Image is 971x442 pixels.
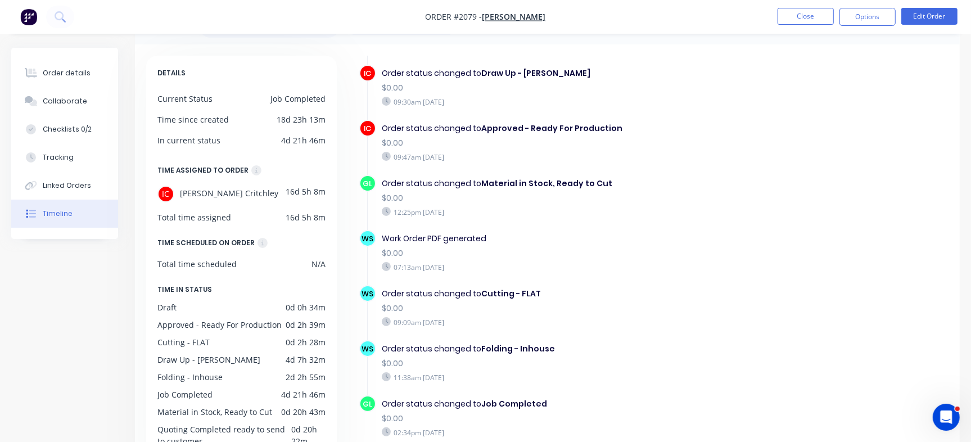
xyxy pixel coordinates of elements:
[157,301,177,313] div: Draft
[286,319,326,331] div: 0d 2h 39m
[157,283,212,296] span: TIME IN STATUS
[157,164,249,177] div: TIME ASSIGNED TO ORDER
[382,317,746,327] div: 09:09am [DATE]
[362,288,373,299] span: WS
[20,8,37,25] img: Factory
[311,258,326,270] div: N/A
[382,137,746,149] div: $0.00
[382,97,746,107] div: 09:30am [DATE]
[482,12,546,22] a: [PERSON_NAME]
[157,67,186,79] span: DETAILS
[286,211,326,223] div: 16d 5h 8m
[281,134,326,146] div: 4d 21h 46m
[157,354,260,366] div: Draw Up - [PERSON_NAME]
[157,211,231,223] div: Total time assigned
[382,192,746,204] div: $0.00
[11,59,118,87] button: Order details
[157,371,223,383] div: Folding - Inhouse
[382,427,746,438] div: 02:34pm [DATE]
[933,404,960,431] iframe: Intercom live chat
[382,398,746,410] div: Order status changed to
[778,8,834,25] button: Close
[43,209,73,219] div: Timeline
[157,389,213,400] div: Job Completed
[157,258,237,270] div: Total time scheduled
[157,406,272,418] div: Material in Stock, Ready to Cut
[43,124,92,134] div: Checklists 0/2
[363,399,372,409] span: GL
[481,178,612,189] b: Material in Stock, Ready to Cut
[286,371,326,383] div: 2d 2h 55m
[839,8,896,26] button: Options
[363,178,372,189] span: GL
[481,123,622,134] b: Approved - Ready For Production
[382,67,746,79] div: Order status changed to
[157,186,174,202] div: IC
[43,181,91,191] div: Linked Orders
[157,237,255,249] div: TIME SCHEDULED ON ORDER
[382,413,746,425] div: $0.00
[157,93,213,105] div: Current Status
[286,301,326,313] div: 0d 0h 34m
[382,372,746,382] div: 11:38am [DATE]
[364,123,371,134] span: IC
[481,343,555,354] b: Folding - Inhouse
[11,115,118,143] button: Checklists 0/2
[157,319,282,331] div: Approved - Ready For Production
[11,87,118,115] button: Collaborate
[157,114,229,125] div: Time since created
[382,288,746,300] div: Order status changed to
[382,123,746,134] div: Order status changed to
[426,12,482,22] span: Order #2079 -
[11,143,118,172] button: Tracking
[481,398,547,409] b: Job Completed
[382,303,746,314] div: $0.00
[382,343,746,355] div: Order status changed to
[277,114,326,125] div: 18d 23h 13m
[281,406,326,418] div: 0d 20h 43m
[362,233,373,244] span: WS
[43,96,87,106] div: Collaborate
[362,344,373,354] span: WS
[382,247,746,259] div: $0.00
[270,93,326,105] div: Job Completed
[382,178,746,190] div: Order status changed to
[11,200,118,228] button: Timeline
[43,152,74,163] div: Tracking
[382,207,746,217] div: 12:25pm [DATE]
[281,389,326,400] div: 4d 21h 46m
[11,172,118,200] button: Linked Orders
[382,233,746,245] div: Work Order PDF generated
[901,8,958,25] button: Edit Order
[286,336,326,348] div: 0d 2h 28m
[481,288,541,299] b: Cutting - FLAT
[157,336,210,348] div: Cutting - FLAT
[180,186,278,202] span: [PERSON_NAME] Critchley
[43,68,91,78] div: Order details
[382,152,746,162] div: 09:47am [DATE]
[481,67,590,79] b: Draw Up - [PERSON_NAME]
[157,134,220,146] div: In current status
[382,358,746,369] div: $0.00
[286,186,326,202] div: 16d 5h 8m
[382,262,746,272] div: 07:13am [DATE]
[364,68,371,79] span: IC
[286,354,326,366] div: 4d 7h 32m
[382,82,746,94] div: $0.00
